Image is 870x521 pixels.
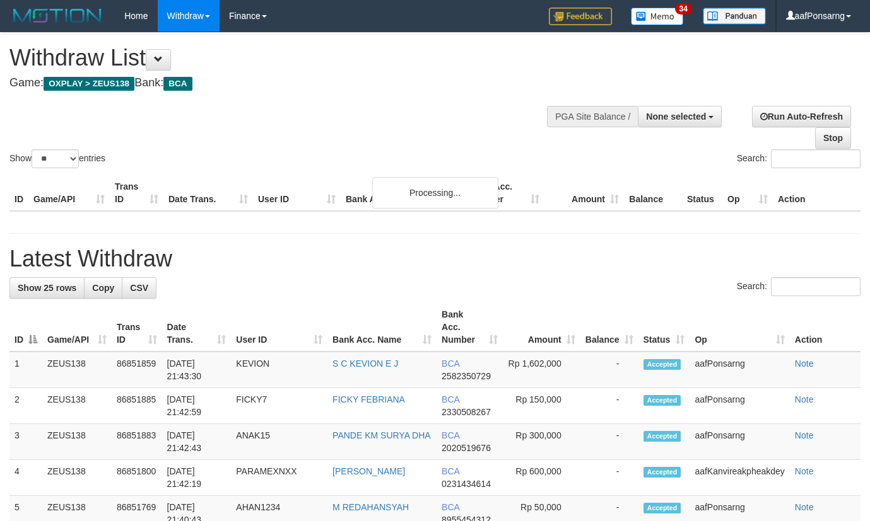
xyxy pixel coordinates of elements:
[644,359,681,370] span: Accepted
[9,352,42,388] td: 1
[503,303,580,352] th: Amount: activate to sort column ascending
[253,175,341,211] th: User ID
[790,303,861,352] th: Action
[163,77,192,91] span: BCA
[795,502,814,512] a: Note
[332,394,405,404] a: FICKY FEBRIANA
[690,303,789,352] th: Op: activate to sort column ascending
[231,303,327,352] th: User ID: activate to sort column ascending
[327,303,437,352] th: Bank Acc. Name: activate to sort column ascending
[9,6,105,25] img: MOTION_logo.png
[644,431,681,442] span: Accepted
[92,283,114,293] span: Copy
[442,466,459,476] span: BCA
[624,175,682,211] th: Balance
[442,479,491,489] span: Copy 0231434614 to clipboard
[795,394,814,404] a: Note
[465,175,544,211] th: Bank Acc. Number
[442,407,491,417] span: Copy 2330508267 to clipboard
[544,175,624,211] th: Amount
[9,45,567,71] h1: Withdraw List
[644,395,681,406] span: Accepted
[690,424,789,460] td: aafPonsarng
[547,106,638,127] div: PGA Site Balance /
[341,175,465,211] th: Bank Acc. Name
[646,112,706,122] span: None selected
[442,430,459,440] span: BCA
[162,424,232,460] td: [DATE] 21:42:43
[442,358,459,369] span: BCA
[110,175,163,211] th: Trans ID
[795,466,814,476] a: Note
[638,303,690,352] th: Status: activate to sort column ascending
[163,175,253,211] th: Date Trans.
[231,352,327,388] td: KEVION
[737,149,861,168] label: Search:
[675,3,692,14] span: 34
[580,424,638,460] td: -
[231,424,327,460] td: ANAK15
[332,430,431,440] a: PANDE KM SURYA DHA
[112,460,162,496] td: 86851800
[332,502,409,512] a: M REDAHANSYAH
[815,127,851,149] a: Stop
[122,277,156,299] a: CSV
[9,388,42,424] td: 2
[795,358,814,369] a: Note
[795,430,814,440] a: Note
[9,303,42,352] th: ID: activate to sort column descending
[752,106,851,127] a: Run Auto-Refresh
[332,466,405,476] a: [PERSON_NAME]
[18,283,76,293] span: Show 25 rows
[773,175,861,211] th: Action
[112,388,162,424] td: 86851885
[112,303,162,352] th: Trans ID: activate to sort column ascending
[442,502,459,512] span: BCA
[84,277,122,299] a: Copy
[703,8,766,25] img: panduan.png
[503,460,580,496] td: Rp 600,000
[9,460,42,496] td: 4
[503,388,580,424] td: Rp 150,000
[638,106,722,127] button: None selected
[442,371,491,381] span: Copy 2582350729 to clipboard
[42,388,112,424] td: ZEUS138
[42,460,112,496] td: ZEUS138
[682,175,722,211] th: Status
[690,388,789,424] td: aafPonsarng
[130,283,148,293] span: CSV
[162,388,232,424] td: [DATE] 21:42:59
[44,77,134,91] span: OXPLAY > ZEUS138
[580,303,638,352] th: Balance: activate to sort column ascending
[231,388,327,424] td: FICKY7
[442,394,459,404] span: BCA
[42,352,112,388] td: ZEUS138
[503,424,580,460] td: Rp 300,000
[644,467,681,478] span: Accepted
[162,352,232,388] td: [DATE] 21:43:30
[372,177,498,209] div: Processing...
[644,503,681,513] span: Accepted
[9,424,42,460] td: 3
[722,175,773,211] th: Op
[580,460,638,496] td: -
[9,175,28,211] th: ID
[690,460,789,496] td: aafKanvireakpheakdey
[580,352,638,388] td: -
[580,388,638,424] td: -
[9,149,105,168] label: Show entries
[9,277,85,299] a: Show 25 rows
[549,8,612,25] img: Feedback.jpg
[332,358,398,369] a: S C KEVION E J
[690,352,789,388] td: aafPonsarng
[737,277,861,296] label: Search:
[771,149,861,168] input: Search:
[771,277,861,296] input: Search:
[112,352,162,388] td: 86851859
[9,246,861,272] h1: Latest Withdraw
[162,460,232,496] td: [DATE] 21:42:19
[231,460,327,496] td: PARAMEXNXX
[437,303,503,352] th: Bank Acc. Number: activate to sort column ascending
[503,352,580,388] td: Rp 1,602,000
[32,149,79,168] select: Showentries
